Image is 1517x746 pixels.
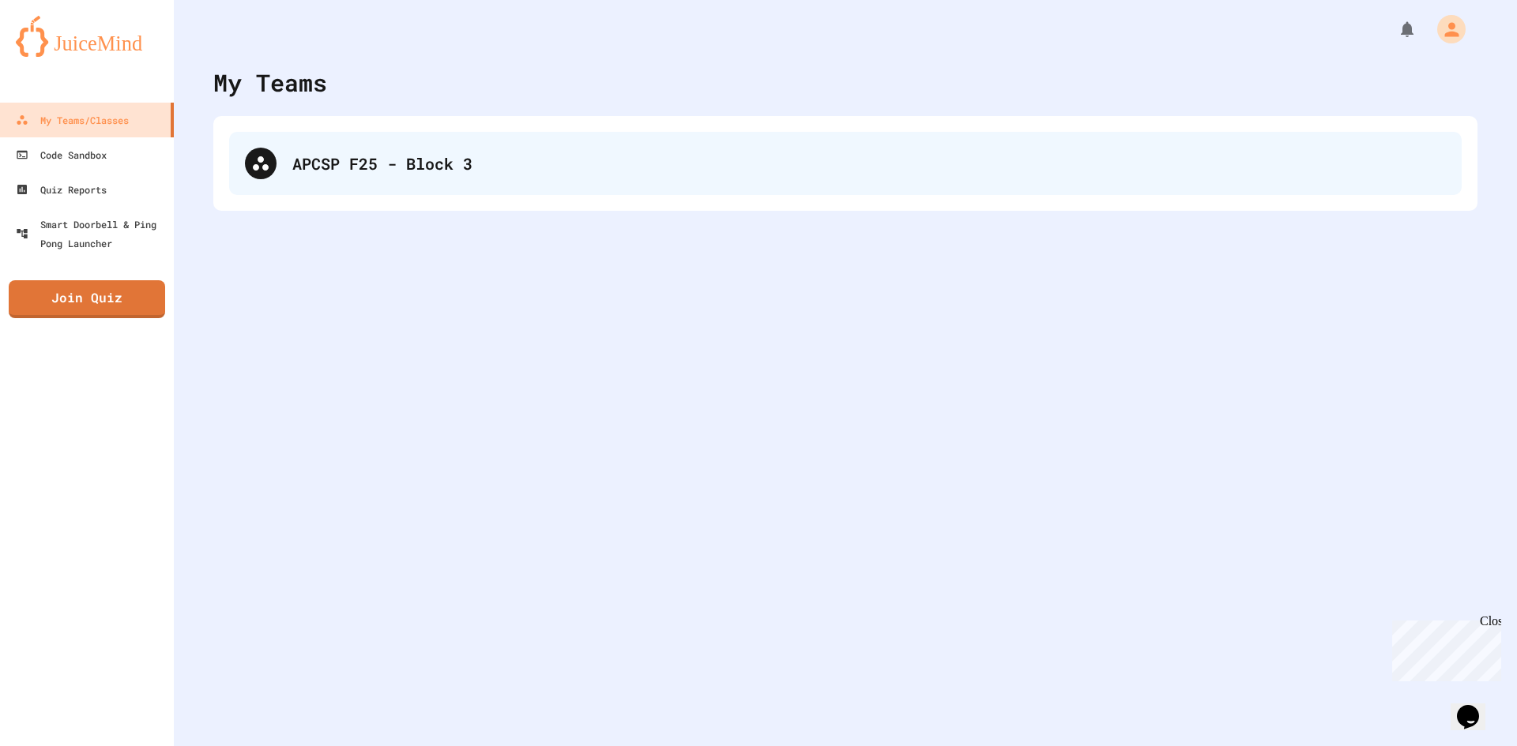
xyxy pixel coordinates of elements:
iframe: chat widget [1386,614,1501,681]
div: My Teams/Classes [16,111,129,129]
div: Quiz Reports [16,180,107,199]
div: Smart Doorbell & Ping Pong Launcher [16,215,168,253]
div: Code Sandbox [16,145,107,164]
iframe: chat widget [1451,683,1501,730]
div: My Teams [213,65,327,100]
div: APCSP F25 - Block 3 [229,132,1462,195]
div: APCSP F25 - Block 3 [292,152,1446,175]
img: logo-orange.svg [16,16,158,57]
div: My Notifications [1368,16,1421,43]
a: Join Quiz [9,280,165,318]
div: Chat with us now!Close [6,6,109,100]
div: My Account [1421,11,1470,47]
